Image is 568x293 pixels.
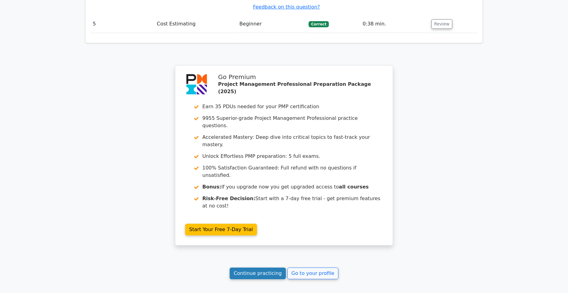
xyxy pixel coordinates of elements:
td: 0:38 min. [360,15,429,33]
a: Go to your profile [287,268,338,279]
button: Review [431,19,452,29]
a: Feedback on this question? [253,4,320,10]
td: 5 [90,15,154,33]
a: Start Your Free 7-Day Trial [185,224,257,235]
td: Beginner [237,15,306,33]
span: Correct [309,21,329,27]
td: Cost Estimating [154,15,237,33]
a: Continue practicing [230,268,286,279]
